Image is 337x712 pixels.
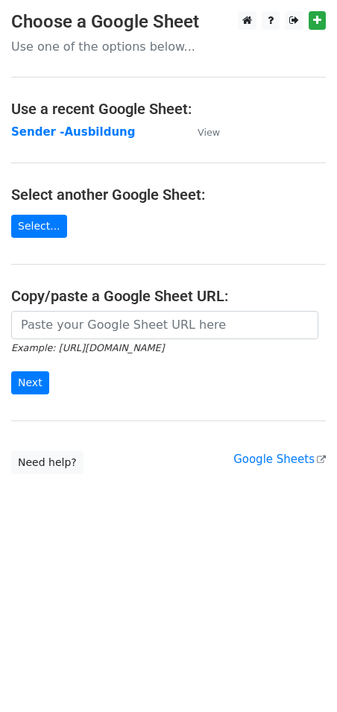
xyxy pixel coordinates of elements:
p: Use one of the options below... [11,39,326,54]
h4: Use a recent Google Sheet: [11,100,326,118]
h3: Choose a Google Sheet [11,11,326,33]
input: Paste your Google Sheet URL here [11,311,318,339]
small: Example: [URL][DOMAIN_NAME] [11,342,164,353]
a: Sender -Ausbildung [11,125,135,139]
small: View [198,127,220,138]
a: Google Sheets [233,453,326,466]
a: Need help? [11,451,84,474]
h4: Copy/paste a Google Sheet URL: [11,287,326,305]
a: Select... [11,215,67,238]
input: Next [11,371,49,394]
h4: Select another Google Sheet: [11,186,326,204]
a: View [183,125,220,139]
